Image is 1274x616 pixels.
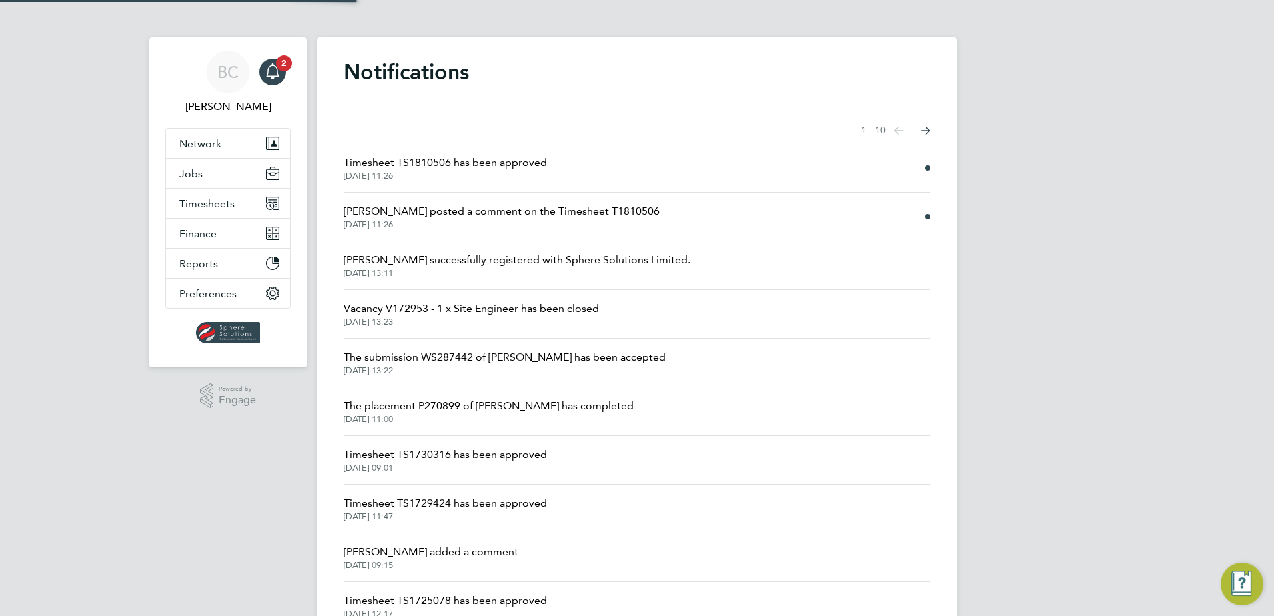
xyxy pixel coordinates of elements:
button: Engage Resource Center [1221,563,1263,605]
a: Timesheet TS1730316 has been approved[DATE] 09:01 [344,447,547,473]
span: Timesheet TS1725078 has been approved [344,593,547,609]
a: Timesheet TS1729424 has been approved[DATE] 11:47 [344,495,547,522]
span: The placement P270899 of [PERSON_NAME] has completed [344,398,634,414]
a: Powered byEngage [200,383,257,409]
nav: Main navigation [149,37,307,367]
span: [DATE] 11:26 [344,171,547,181]
span: BC [217,63,239,81]
span: Engage [219,395,256,406]
button: Reports [166,249,290,278]
button: Finance [166,219,290,248]
span: 2 [276,55,292,71]
span: [DATE] 13:23 [344,317,599,327]
span: [DATE] 11:47 [344,511,547,522]
span: [DATE] 13:22 [344,365,666,376]
nav: Select page of notifications list [861,117,930,144]
img: spheresolutions-logo-retina.png [196,322,261,343]
a: 2 [259,51,286,93]
span: [PERSON_NAME] added a comment [344,544,518,560]
span: [DATE] 11:26 [344,219,660,230]
span: Powered by [219,383,256,395]
span: Reports [179,257,218,270]
span: 1 - 10 [861,124,886,137]
span: [DATE] 09:15 [344,560,518,571]
a: Vacancy V172953 - 1 x Site Engineer has been closed[DATE] 13:23 [344,301,599,327]
a: The submission WS287442 of [PERSON_NAME] has been accepted[DATE] 13:22 [344,349,666,376]
span: Timesheet TS1730316 has been approved [344,447,547,463]
span: [DATE] 11:00 [344,414,634,425]
span: [PERSON_NAME] posted a comment on the Timesheet T1810506 [344,203,660,219]
span: Briony Carr [165,99,291,115]
span: Network [179,137,221,150]
a: The placement P270899 of [PERSON_NAME] has completed[DATE] 11:00 [344,398,634,425]
span: Timesheets [179,197,235,210]
span: Vacancy V172953 - 1 x Site Engineer has been closed [344,301,599,317]
span: The submission WS287442 of [PERSON_NAME] has been accepted [344,349,666,365]
button: Jobs [166,159,290,188]
a: [PERSON_NAME] successfully registered with Sphere Solutions Limited.[DATE] 13:11 [344,252,690,279]
span: Finance [179,227,217,240]
a: Go to home page [165,322,291,343]
button: Network [166,129,290,158]
span: Timesheet TS1729424 has been approved [344,495,547,511]
button: Timesheets [166,189,290,218]
a: [PERSON_NAME] added a comment[DATE] 09:15 [344,544,518,571]
h1: Notifications [344,59,930,85]
span: Timesheet TS1810506 has been approved [344,155,547,171]
span: Preferences [179,287,237,300]
a: [PERSON_NAME] posted a comment on the Timesheet T1810506[DATE] 11:26 [344,203,660,230]
button: Preferences [166,279,290,308]
a: Timesheet TS1810506 has been approved[DATE] 11:26 [344,155,547,181]
span: [DATE] 13:11 [344,268,690,279]
span: [PERSON_NAME] successfully registered with Sphere Solutions Limited. [344,252,690,268]
span: Jobs [179,167,203,180]
span: [DATE] 09:01 [344,463,547,473]
a: BC[PERSON_NAME] [165,51,291,115]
